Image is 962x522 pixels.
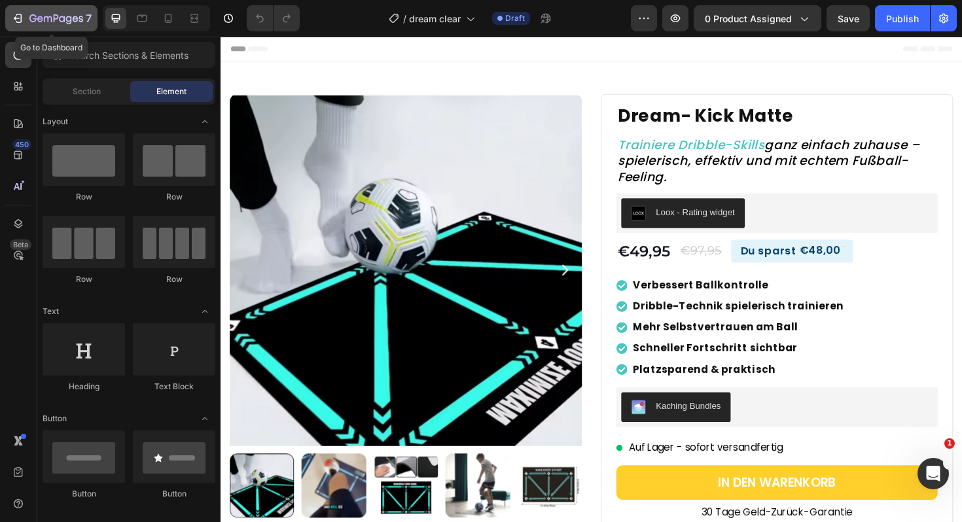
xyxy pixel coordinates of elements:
span: Text [43,305,59,317]
button: Publish [875,5,930,31]
div: Beta [10,239,31,250]
div: €97,95 [486,217,532,238]
h1: Dream- Kick Matte [419,72,759,97]
iframe: Intercom live chat [917,458,949,489]
button: Loox - Rating widget [424,171,555,203]
span: Save [838,13,859,24]
button: 7 [5,5,98,31]
div: Loox - Rating widget [461,179,544,193]
p: 30 Tage Geld-Zurück-Garantie [420,495,758,513]
div: Row [133,191,215,203]
span: 0 product assigned [705,12,792,26]
strong: Platzsparend & praktisch [436,345,587,360]
div: Heading [43,381,125,392]
span: / [403,12,406,26]
span: Section [73,86,101,97]
strong: Verbessert Ballkontrolle [436,256,580,271]
button: 0 product assigned [694,5,821,31]
strong: Mehr Selbstvertrauen am Ball [436,300,611,315]
span: Toggle open [194,408,215,429]
button: Kaching Bundles [424,377,540,408]
span: dream clear [409,12,461,26]
button: Save [827,5,870,31]
strong: Dribble-Technik spielerisch trainieren [436,278,660,293]
div: Publish [886,12,919,26]
img: KachingBundles.png [435,385,450,400]
span: Element [156,86,187,97]
div: Undo/Redo [247,5,300,31]
div: Row [43,191,125,203]
p: 7 [86,10,92,26]
div: 450 [12,139,31,150]
span: Button [43,413,67,425]
img: loox.png [435,179,450,195]
button: in den warenkorb [419,454,759,491]
div: Kaching Bundles [461,385,529,398]
span: Layout [43,116,68,128]
button: Carousel Next Arrow [357,239,372,255]
div: Row [43,273,125,285]
div: €49,95 [419,215,477,241]
div: Du sparst [548,219,612,236]
span: Toggle open [194,301,215,322]
i: Trainiere Dribble-Skills [420,105,576,124]
div: €48,00 [612,219,658,235]
div: Button [133,488,215,500]
input: Search Sections & Elements [43,42,215,68]
span: Toggle open [194,111,215,132]
span: Draft [505,12,525,24]
iframe: Design area [221,37,962,522]
div: Button [43,488,125,500]
p: Auf Lager - sofort versandfertig [432,428,596,444]
strong: Schneller Fortschritt sichtbar [436,322,611,338]
div: Row [133,273,215,285]
span: 1 [944,438,955,449]
div: in den warenkorb [527,464,652,480]
div: Text Block [133,381,215,392]
i: ganz einfach zuhause – spielerisch, effektiv und mit echtem Fußball-Feeling. [420,105,740,158]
